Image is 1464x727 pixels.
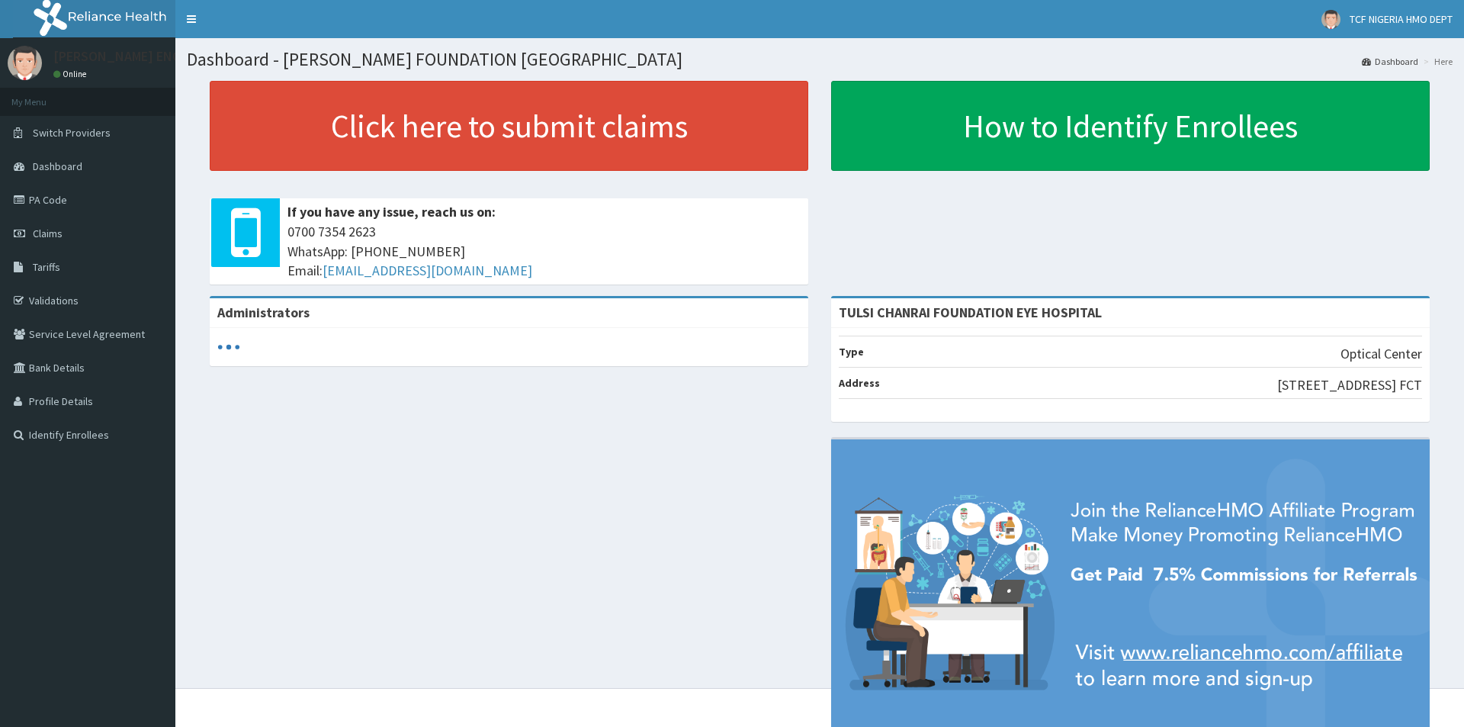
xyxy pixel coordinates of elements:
[33,126,111,140] span: Switch Providers
[287,203,496,220] b: If you have any issue, reach us on:
[1350,12,1453,26] span: TCF NIGERIA HMO DEPT
[1420,55,1453,68] li: Here
[187,50,1453,69] h1: Dashboard - [PERSON_NAME] FOUNDATION [GEOGRAPHIC_DATA]
[839,376,880,390] b: Address
[53,50,195,63] p: [PERSON_NAME] ENOJA
[53,69,90,79] a: Online
[33,260,60,274] span: Tariffs
[33,159,82,173] span: Dashboard
[217,336,240,359] svg: audio-loading
[839,345,864,359] b: Type
[1277,375,1422,395] p: [STREET_ADDRESS] FCT
[323,262,532,279] a: [EMAIL_ADDRESS][DOMAIN_NAME]
[839,304,1102,321] strong: TULSI CHANRAI FOUNDATION EYE HOSPITAL
[1321,10,1340,29] img: User Image
[8,46,42,80] img: User Image
[33,227,63,240] span: Claims
[831,81,1430,171] a: How to Identify Enrollees
[217,304,310,321] b: Administrators
[1340,344,1422,364] p: Optical Center
[210,81,808,171] a: Click here to submit claims
[1362,55,1418,68] a: Dashboard
[287,222,801,281] span: 0700 7354 2623 WhatsApp: [PHONE_NUMBER] Email:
